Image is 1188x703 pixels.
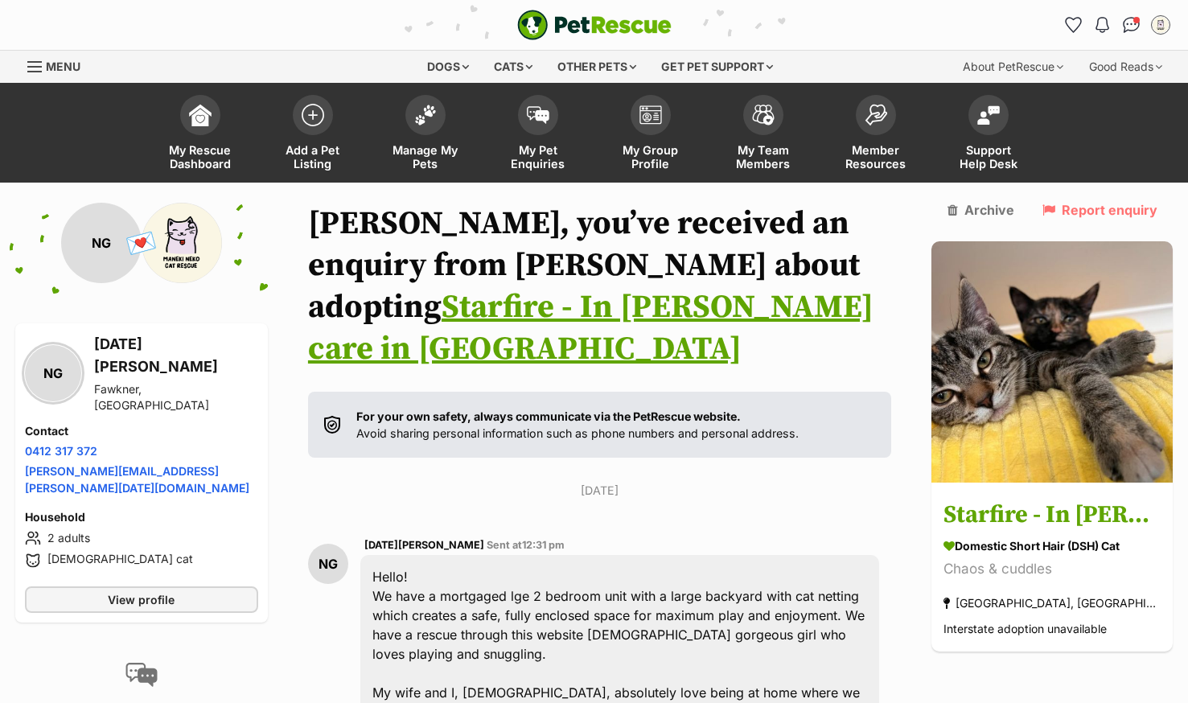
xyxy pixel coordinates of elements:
div: About PetRescue [952,51,1075,83]
span: Sent at [487,539,565,551]
span: 12:31 pm [522,539,565,551]
div: NG [61,203,142,283]
span: My Team Members [727,143,800,171]
li: [DEMOGRAPHIC_DATA] cat [25,551,258,570]
a: Starfire - In [PERSON_NAME] care in [GEOGRAPHIC_DATA] [308,287,874,369]
button: Notifications [1090,12,1116,38]
img: conversation-icon-4a6f8262b818ee0b60e3300018af0b2d0b884aa5de6e9bcb8d3d4eeb1a70a7c4.svg [125,663,158,687]
span: Interstate adoption unavailable [943,623,1107,636]
img: chat-41dd97257d64d25036548639549fe6c8038ab92f7586957e7f3b1b290dea8141.svg [1123,17,1140,33]
div: NG [308,544,348,584]
div: Fawkner, [GEOGRAPHIC_DATA] [94,381,258,413]
img: Starfire - In foster care in Brunswick [931,241,1173,483]
img: manage-my-pets-icon-02211641906a0b7f246fdf0571729dbe1e7629f14944591b6c1af311fb30b64b.svg [414,105,437,125]
img: dashboard-icon-eb2f2d2d3e046f16d808141f083e7271f6b2e854fb5c12c21221c1fb7104beca.svg [189,104,212,126]
div: Dogs [416,51,480,83]
a: Member Resources [820,87,932,183]
span: [DATE][PERSON_NAME] [364,539,484,551]
a: My Team Members [707,87,820,183]
a: Starfire - In [PERSON_NAME] care in [GEOGRAPHIC_DATA] Domestic Short Hair (DSH) Cat Chaos & cuddl... [931,486,1173,652]
img: add-pet-listing-icon-0afa8454b4691262ce3f59096e99ab1cd57d4a30225e0717b998d2c9b9846f56.svg [302,104,324,126]
span: Support Help Desk [952,143,1025,171]
a: My Rescue Dashboard [144,87,257,183]
a: My Group Profile [594,87,707,183]
a: Favourites [1061,12,1087,38]
div: Get pet support [650,51,784,83]
li: 2 adults [25,528,258,548]
a: 0412 317 372 [25,444,97,458]
button: My account [1148,12,1174,38]
div: Cats [483,51,544,83]
p: Avoid sharing personal information such as phone numbers and personal address. [356,408,799,442]
img: pet-enquiries-icon-7e3ad2cf08bfb03b45e93fb7055b45f3efa6380592205ae92323e6603595dc1f.svg [527,106,549,124]
a: Add a Pet Listing [257,87,369,183]
span: Manage My Pets [389,143,462,171]
a: Support Help Desk [932,87,1045,183]
p: [DATE] [308,482,892,499]
ul: Account quick links [1061,12,1174,38]
a: Report enquiry [1042,203,1157,217]
h1: [PERSON_NAME], you’ve received an enquiry from [PERSON_NAME] about adopting [308,203,892,370]
span: Menu [46,60,80,73]
div: Chaos & cuddles [943,559,1161,581]
span: My Group Profile [615,143,687,171]
img: notifications-46538b983faf8c2785f20acdc204bb7945ddae34d4c08c2a6579f10ce5e182be.svg [1096,17,1108,33]
img: help-desk-icon-fdf02630f3aa405de69fd3d07c3f3aa587a6932b1a1747fa1d2bba05be0121f9.svg [977,105,1000,125]
h3: Starfire - In [PERSON_NAME] care in [GEOGRAPHIC_DATA] [943,498,1161,534]
a: Menu [27,51,92,80]
h3: [DATE][PERSON_NAME] [94,333,258,378]
span: Member Resources [840,143,912,171]
h4: Contact [25,423,258,439]
div: Other pets [546,51,647,83]
div: NG [25,345,81,401]
strong: For your own safety, always communicate via the PetRescue website. [356,409,741,423]
img: Maneki Neko Cat Rescue profile pic [142,203,222,283]
a: Manage My Pets [369,87,482,183]
div: [GEOGRAPHIC_DATA], [GEOGRAPHIC_DATA] [943,593,1161,615]
img: Adoption Co-Ordinator profile pic [1153,17,1169,33]
span: My Pet Enquiries [502,143,574,171]
a: PetRescue [517,10,672,40]
span: Add a Pet Listing [277,143,349,171]
div: Domestic Short Hair (DSH) Cat [943,538,1161,555]
span: My Rescue Dashboard [164,143,236,171]
a: View profile [25,586,258,613]
a: Conversations [1119,12,1145,38]
a: My Pet Enquiries [482,87,594,183]
div: Good Reads [1078,51,1174,83]
h4: Household [25,509,258,525]
img: team-members-icon-5396bd8760b3fe7c0b43da4ab00e1e3bb1a5d9ba89233759b79545d2d3fc5d0d.svg [752,105,775,125]
span: 💌 [123,226,159,261]
a: [PERSON_NAME][EMAIL_ADDRESS][PERSON_NAME][DATE][DOMAIN_NAME] [25,464,249,495]
span: View profile [108,591,175,608]
a: Archive [948,203,1014,217]
img: logo-e224e6f780fb5917bec1dbf3a21bbac754714ae5b6737aabdf751b685950b380.svg [517,10,672,40]
img: member-resources-icon-8e73f808a243e03378d46382f2149f9095a855e16c252ad45f914b54edf8863c.svg [865,104,887,125]
img: group-profile-icon-3fa3cf56718a62981997c0bc7e787c4b2cf8bcc04b72c1350f741eb67cf2f40e.svg [639,105,662,125]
